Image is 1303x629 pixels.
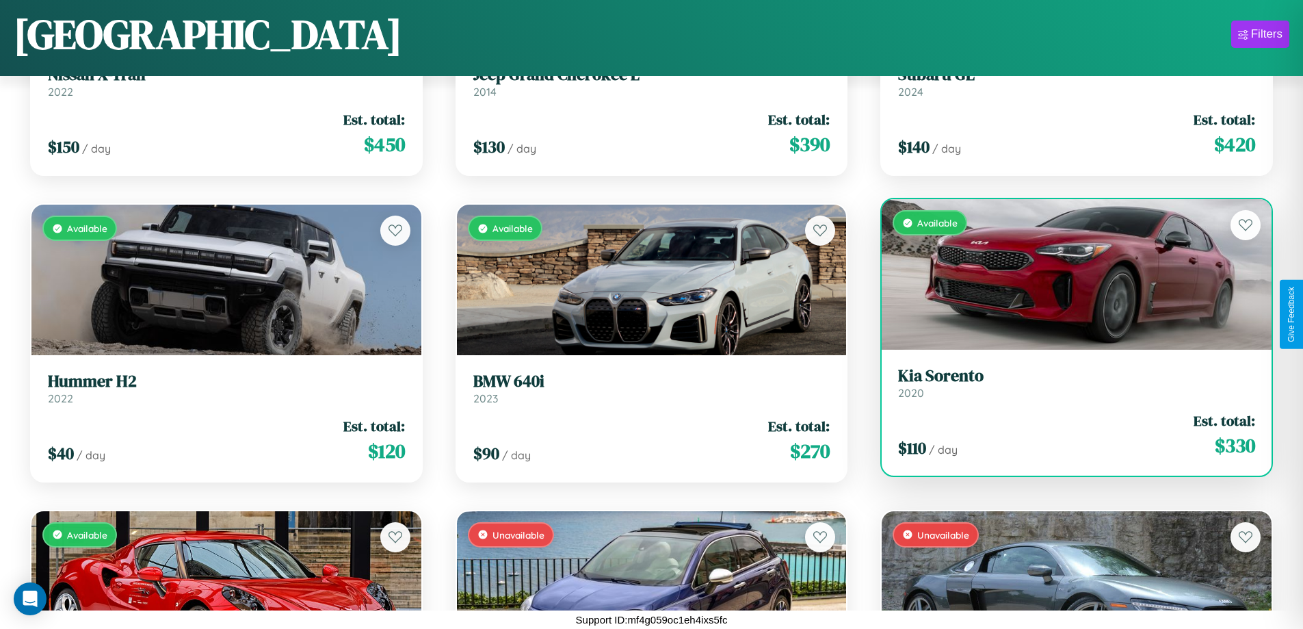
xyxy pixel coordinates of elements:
span: Est. total: [768,110,830,129]
span: / day [929,443,958,457]
span: $ 270 [790,437,830,465]
h1: [GEOGRAPHIC_DATA] [14,6,402,62]
span: $ 450 [364,131,405,158]
span: $ 120 [368,437,405,465]
h3: Kia Sorento [898,366,1255,386]
span: Est. total: [343,110,405,129]
span: Est. total: [1194,110,1255,129]
div: Filters [1251,27,1282,41]
span: 2022 [48,85,73,99]
span: 2022 [48,391,73,405]
a: BMW 640i2023 [473,372,830,405]
h3: BMW 640i [473,372,830,391]
span: Available [67,222,107,234]
span: / day [502,448,531,462]
span: Est. total: [1194,411,1255,431]
a: Subaru GL2024 [898,65,1255,99]
span: / day [932,142,961,155]
span: 2020 [898,386,924,400]
span: Available [492,222,533,234]
span: 2014 [473,85,497,99]
span: 2024 [898,85,923,99]
span: $ 390 [789,131,830,158]
span: $ 40 [48,442,74,465]
h3: Hummer H2 [48,372,405,391]
div: Open Intercom Messenger [14,582,47,615]
span: Available [917,217,958,229]
span: $ 420 [1214,131,1255,158]
span: $ 150 [48,136,79,158]
span: Est. total: [768,416,830,436]
span: Unavailable [917,529,969,541]
button: Filters [1231,21,1289,48]
span: Unavailable [492,529,544,541]
span: / day [77,448,105,462]
a: Kia Sorento2020 [898,366,1255,400]
span: $ 90 [473,442,499,465]
span: $ 330 [1215,432,1255,459]
span: Est. total: [343,416,405,436]
span: $ 140 [898,136,930,158]
span: $ 110 [898,437,926,459]
span: / day [508,142,536,155]
span: / day [82,142,111,155]
span: Available [67,529,107,541]
span: 2023 [473,391,498,405]
p: Support ID: mf4g059oc1eh4ixs5fc [576,611,728,629]
div: Give Feedback [1287,287,1296,342]
a: Jeep Grand Cherokee L2014 [473,65,830,99]
a: Nissan X-Trail2022 [48,65,405,99]
span: $ 130 [473,136,505,158]
a: Hummer H22022 [48,372,405,405]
